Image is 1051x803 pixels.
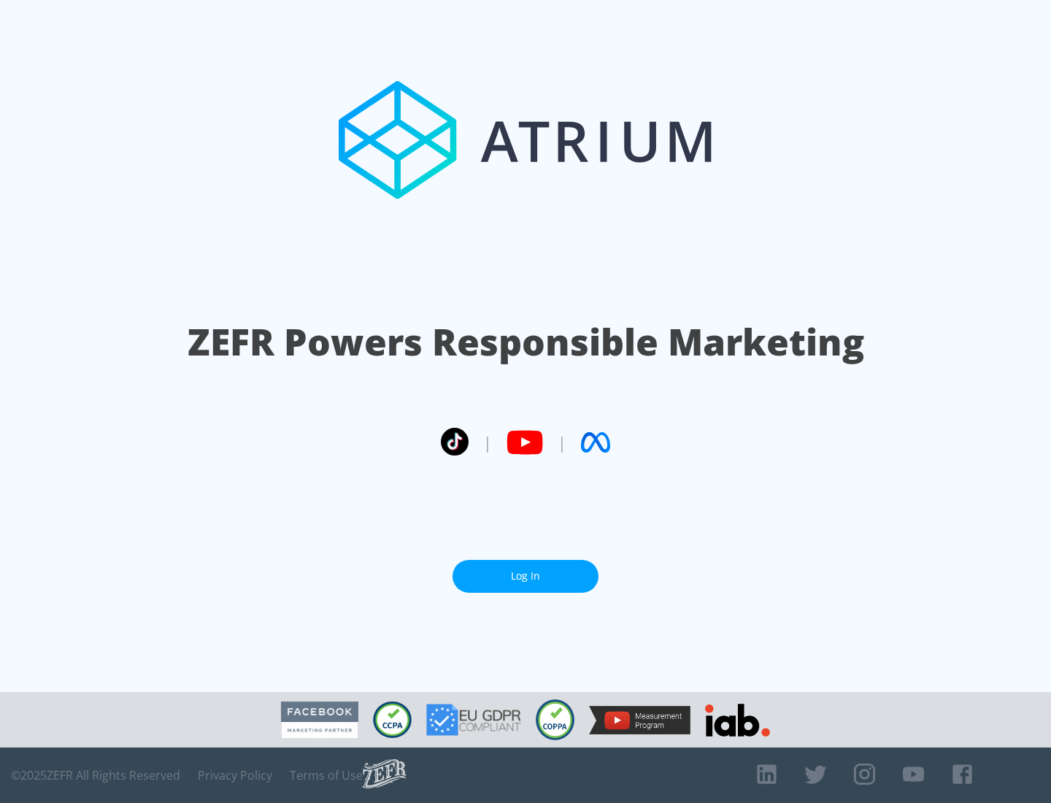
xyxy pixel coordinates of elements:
span: © 2025 ZEFR All Rights Reserved [11,768,180,783]
img: IAB [705,704,770,737]
img: Facebook Marketing Partner [281,702,358,739]
a: Terms of Use [290,768,363,783]
span: | [558,431,566,453]
a: Log In [453,560,598,593]
img: GDPR Compliant [426,704,521,736]
img: CCPA Compliant [373,702,412,738]
a: Privacy Policy [198,768,272,783]
img: YouTube Measurement Program [589,706,690,734]
h1: ZEFR Powers Responsible Marketing [188,317,864,367]
img: COPPA Compliant [536,699,574,740]
span: | [483,431,492,453]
